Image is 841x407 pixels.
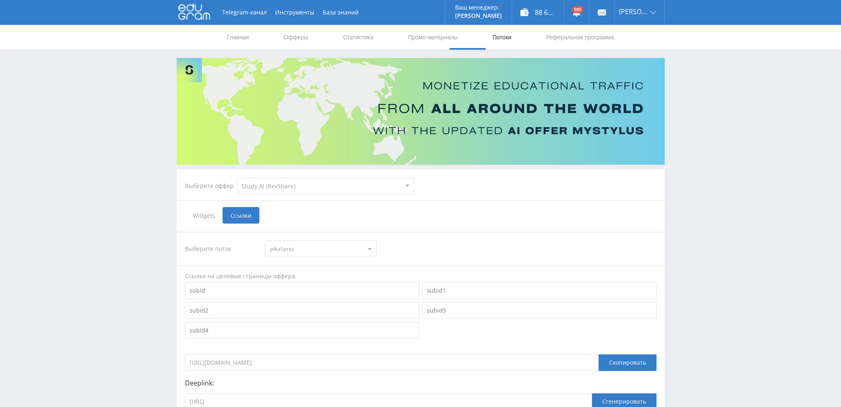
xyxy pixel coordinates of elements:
span: Widgets [185,207,223,224]
img: Banner [177,58,665,165]
a: Промо-материалы [407,25,458,50]
span: [PERSON_NAME] [619,8,648,15]
a: Статистика [342,25,374,50]
div: Выберите оффер [185,183,237,189]
input: subid4 [185,322,419,339]
div: Скопировать [599,354,657,371]
a: Офферы [283,25,309,50]
input: subid3 [422,302,657,319]
a: Потоки [491,25,512,50]
div: Ссылки на целевые страницы оффера. [185,272,657,280]
a: Главная [226,25,250,50]
p: [PERSON_NAME] [455,12,502,19]
a: Реферальная программа [545,25,615,50]
input: subid2 [185,302,419,319]
div: Выберите поток [185,241,257,257]
p: Ваш менеджер: [455,4,502,11]
p: Deeplink: [185,379,657,387]
span: Ссылки [223,207,259,224]
input: subid1 [422,282,657,299]
input: subid [185,282,419,299]
span: pika1prez [270,241,364,257]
